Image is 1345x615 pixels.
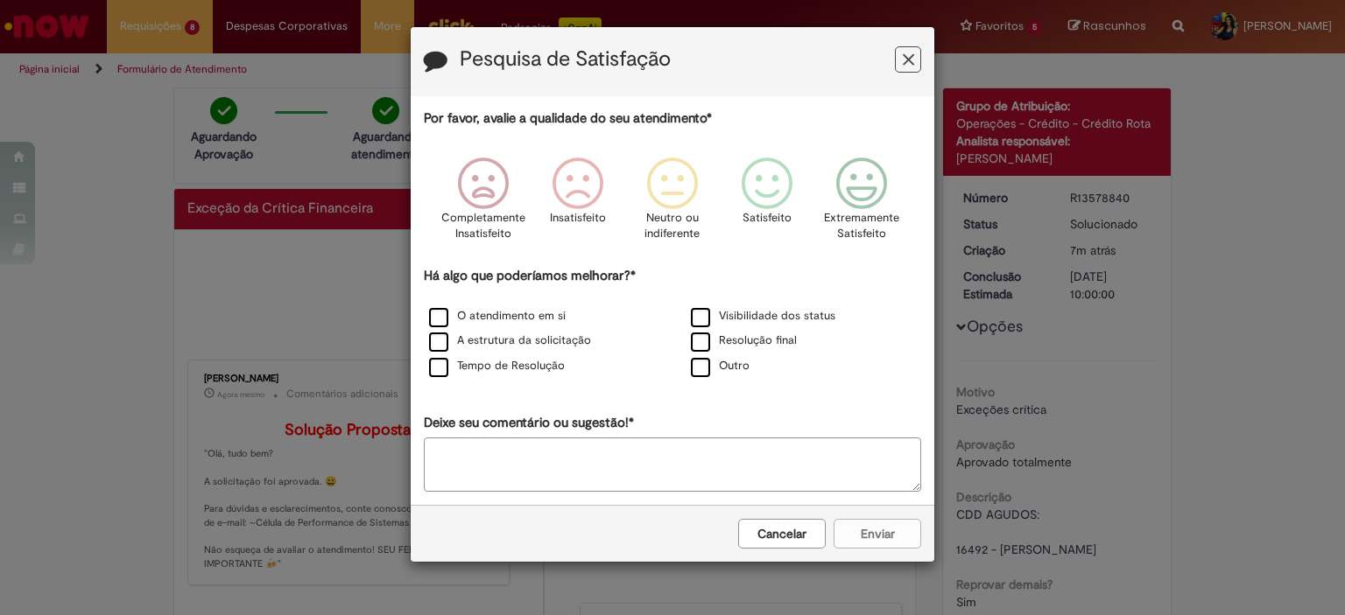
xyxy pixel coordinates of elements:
label: Visibilidade dos status [691,308,835,325]
p: Satisfeito [743,210,792,227]
div: Satisfeito [722,144,812,264]
p: Completamente Insatisfeito [441,210,525,242]
div: Completamente Insatisfeito [438,144,527,264]
div: Extremamente Satisfeito [817,144,906,264]
div: Neutro ou indiferente [628,144,717,264]
label: Resolução final [691,332,797,349]
label: Tempo de Resolução [429,358,565,374]
p: Extremamente Satisfeito [824,210,899,242]
p: Neutro ou indiferente [641,210,704,242]
label: A estrutura da solicitação [429,332,591,349]
div: Insatisfeito [533,144,623,264]
label: Outro [691,358,750,374]
button: Cancelar [738,519,826,549]
label: Por favor, avalie a qualidade do seu atendimento* [424,109,712,128]
p: Insatisfeito [550,210,606,227]
div: Há algo que poderíamos melhorar?* [424,267,921,380]
label: O atendimento em si [429,308,566,325]
label: Pesquisa de Satisfação [460,48,671,71]
label: Deixe seu comentário ou sugestão!* [424,414,634,432]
